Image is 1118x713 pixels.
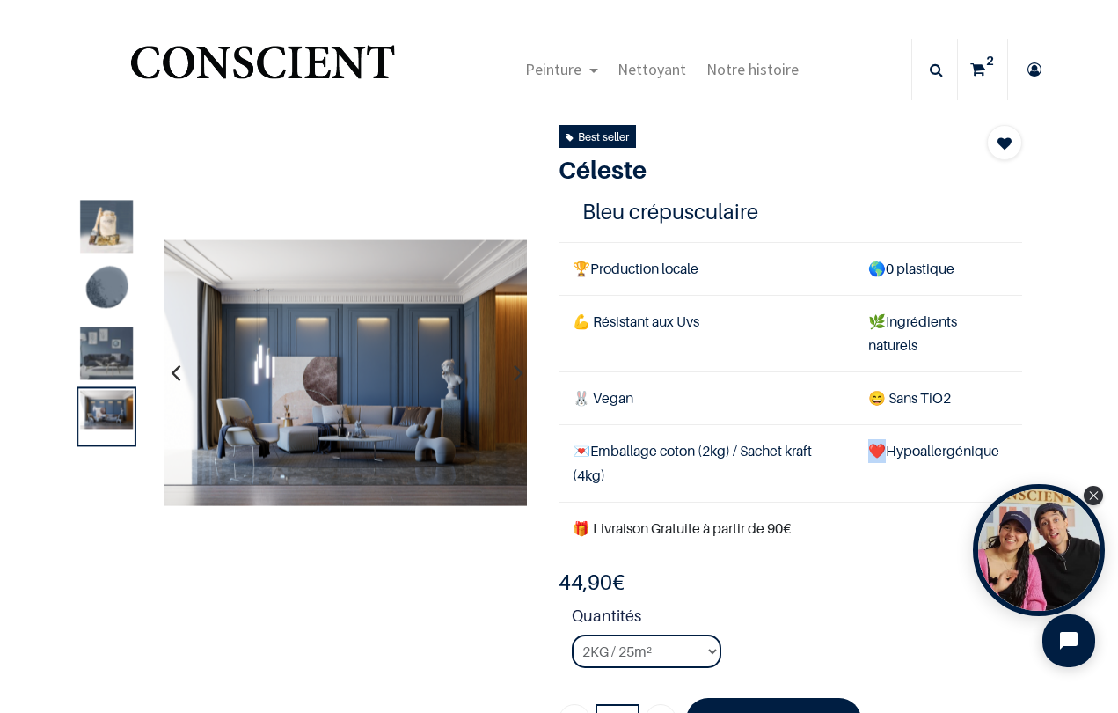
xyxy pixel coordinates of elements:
[81,263,134,316] img: Product image
[958,39,1007,100] a: 2
[573,312,699,330] span: 💪 Résistant aux Uvs
[868,260,886,277] span: 🌎
[559,570,612,595] span: 44,90
[617,59,686,79] span: Nettoyant
[987,125,1022,160] button: Add to wishlist
[525,59,581,79] span: Peinture
[127,35,398,105] img: Conscient
[559,242,854,295] td: Production locale
[982,52,998,70] sup: 2
[81,200,134,253] img: Product image
[573,519,791,537] font: 🎁 Livraison Gratuite à partir de 90€
[706,59,799,79] span: Notre histoire
[868,312,886,330] span: 🌿
[127,35,398,105] a: Logo of Conscient
[559,570,625,595] b: €
[854,242,1022,295] td: 0 plastique
[854,425,1022,502] td: ❤️Hypoallergénique
[81,390,134,429] img: Product image
[854,372,1022,425] td: ans TiO2
[582,198,999,225] h4: Bleu crépusculaire
[573,389,633,407] span: 🐰 Vegan
[997,133,1012,154] span: Add to wishlist
[566,127,629,146] div: Best seller
[854,295,1022,371] td: Ingrédients naturels
[81,327,134,379] img: Product image
[973,484,1105,616] div: Open Tolstoy
[1027,599,1110,682] iframe: Tidio Chat
[573,260,590,277] span: 🏆
[164,239,528,506] img: Product image
[1084,486,1103,505] div: Close Tolstoy widget
[973,484,1105,616] div: Tolstoy bubble widget
[868,389,896,407] span: 😄 S
[573,442,590,459] span: 💌
[559,155,953,185] h1: Céleste
[515,39,608,100] a: Peinture
[559,425,854,502] td: Emballage coton (2kg) / Sachet kraft (4kg)
[973,484,1105,616] div: Open Tolstoy widget
[572,604,1022,635] strong: Quantités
